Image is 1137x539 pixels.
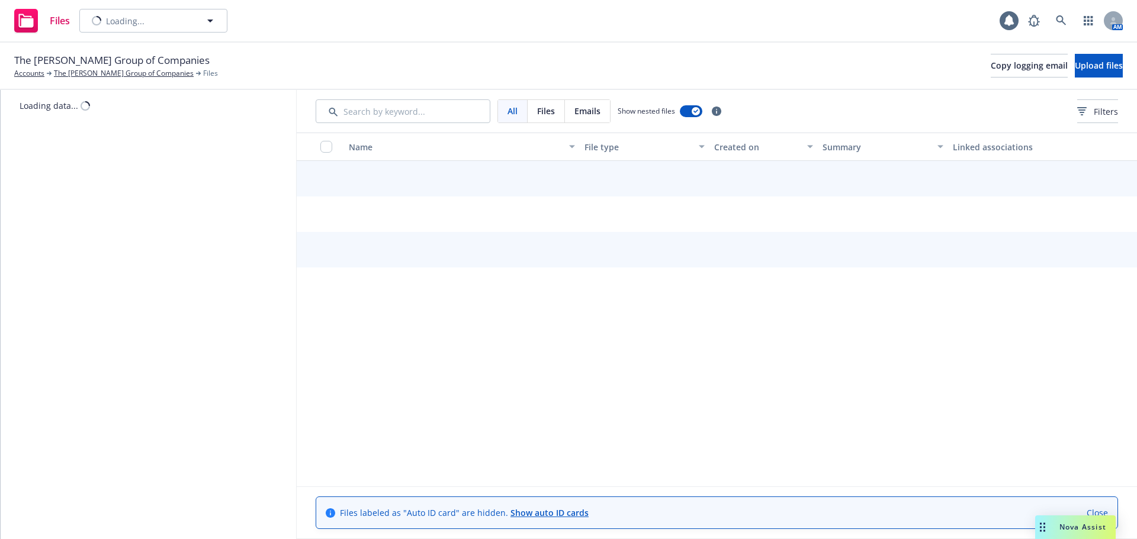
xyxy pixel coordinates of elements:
a: Close [1087,506,1108,519]
div: File type [584,141,692,153]
div: Drag to move [1035,515,1050,539]
span: Filters [1094,105,1118,118]
button: Loading... [79,9,227,33]
button: File type [580,133,709,161]
a: Switch app [1077,9,1100,33]
span: Show nested files [618,106,675,116]
span: Copy logging email [991,60,1068,71]
span: Files [50,16,70,25]
span: Upload files [1075,60,1123,71]
div: Created on [714,141,800,153]
div: Summary [823,141,930,153]
input: Select all [320,141,332,153]
span: All [508,105,518,117]
a: Files [9,4,75,37]
a: Show auto ID cards [510,507,589,518]
input: Search by keyword... [316,99,490,123]
button: Summary [818,133,947,161]
button: Name [344,133,580,161]
div: Loading data... [20,99,78,112]
span: The [PERSON_NAME] Group of Companies [14,53,210,68]
span: Files labeled as "Auto ID card" are hidden. [340,506,589,519]
div: Linked associations [953,141,1073,153]
span: Filters [1077,105,1118,118]
a: Accounts [14,68,44,79]
div: Name [349,141,562,153]
button: Copy logging email [991,54,1068,78]
button: Upload files [1075,54,1123,78]
button: Created on [709,133,818,161]
a: Report a Bug [1022,9,1046,33]
button: Filters [1077,99,1118,123]
span: Nova Assist [1059,522,1106,532]
span: Files [537,105,555,117]
button: Linked associations [948,133,1078,161]
span: Loading... [106,15,144,27]
a: Search [1049,9,1073,33]
span: Files [203,68,218,79]
button: Nova Assist [1035,515,1116,539]
a: The [PERSON_NAME] Group of Companies [54,68,194,79]
span: Emails [574,105,600,117]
